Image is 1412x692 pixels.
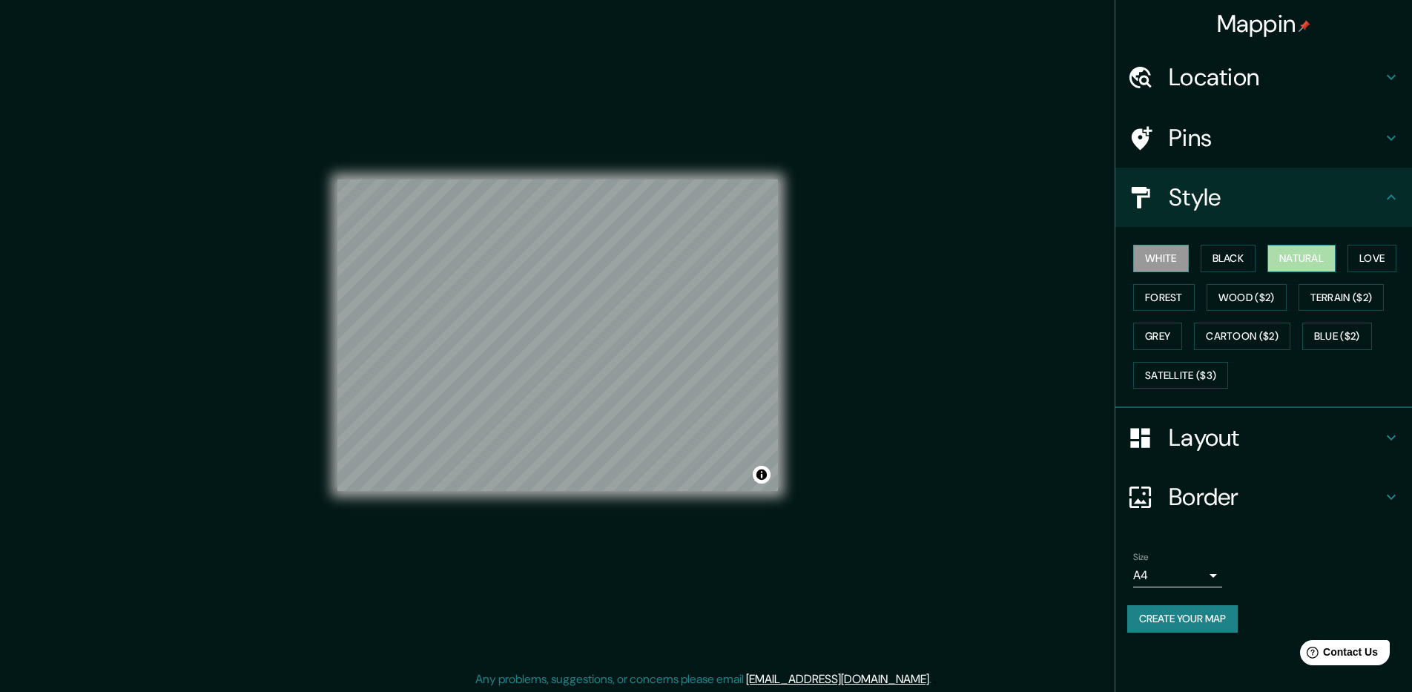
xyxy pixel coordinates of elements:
button: Wood ($2) [1207,284,1287,312]
div: Style [1115,168,1412,227]
h4: Mappin [1217,9,1311,39]
div: . [934,670,937,688]
div: . [931,670,934,688]
button: Forest [1133,284,1195,312]
iframe: Help widget launcher [1280,634,1396,676]
label: Size [1133,551,1149,564]
button: Love [1347,245,1396,272]
button: Blue ($2) [1302,323,1372,350]
button: Cartoon ($2) [1194,323,1290,350]
button: Grey [1133,323,1182,350]
div: Border [1115,467,1412,527]
button: Natural [1267,245,1336,272]
p: Any problems, suggestions, or concerns please email . [475,670,931,688]
button: Terrain ($2) [1299,284,1385,312]
h4: Pins [1169,123,1382,153]
div: Location [1115,47,1412,107]
button: Toggle attribution [753,466,771,484]
h4: Style [1169,182,1382,212]
button: Create your map [1127,605,1238,633]
h4: Location [1169,62,1382,92]
h4: Border [1169,482,1382,512]
button: Black [1201,245,1256,272]
button: White [1133,245,1189,272]
div: Layout [1115,408,1412,467]
div: A4 [1133,564,1222,587]
h4: Layout [1169,423,1382,452]
img: pin-icon.png [1299,20,1310,32]
a: [EMAIL_ADDRESS][DOMAIN_NAME] [746,671,929,687]
div: Pins [1115,108,1412,168]
canvas: Map [337,179,778,491]
button: Satellite ($3) [1133,362,1228,389]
